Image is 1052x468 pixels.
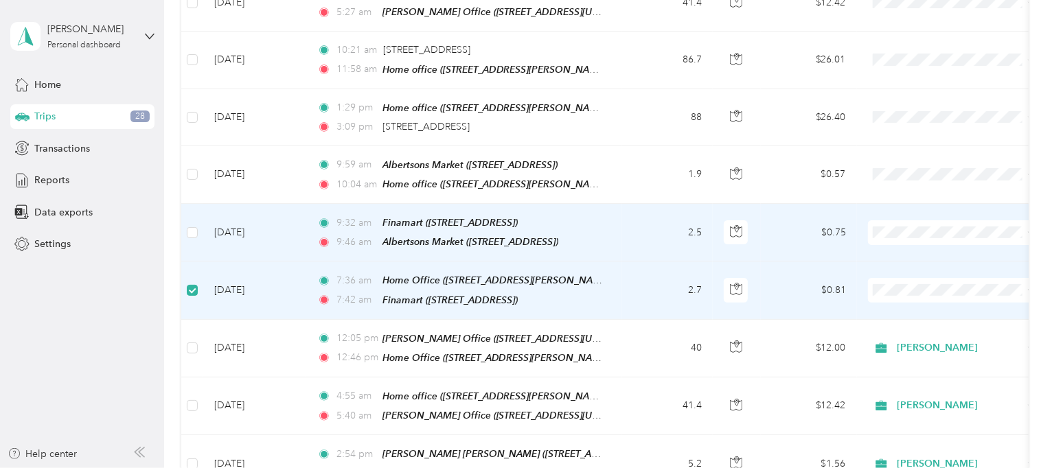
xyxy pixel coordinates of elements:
[34,237,71,251] span: Settings
[761,320,857,377] td: $12.00
[622,146,713,204] td: 1.9
[622,320,713,377] td: 40
[622,204,713,261] td: 2.5
[382,410,682,421] span: [PERSON_NAME] Office ([STREET_ADDRESS][US_STATE][US_STATE])
[382,236,558,247] span: Albertsons Market ([STREET_ADDRESS])
[761,377,857,435] td: $12.42
[337,119,376,134] span: 3:09 pm
[897,398,1022,413] span: [PERSON_NAME]
[761,204,857,261] td: $0.75
[382,333,682,344] span: [PERSON_NAME] Office ([STREET_ADDRESS][US_STATE][US_STATE])
[34,173,69,187] span: Reports
[337,177,376,192] span: 10:04 am
[34,141,90,156] span: Transactions
[622,261,713,319] td: 2.7
[382,274,661,286] span: Home Office ([STREET_ADDRESS][PERSON_NAME][US_STATE])
[337,215,376,231] span: 9:32 am
[337,331,376,346] span: 12:05 pm
[203,32,306,89] td: [DATE]
[203,146,306,204] td: [DATE]
[337,350,376,365] span: 12:46 pm
[382,102,658,114] span: Home office ([STREET_ADDRESS][PERSON_NAME][US_STATE])
[761,261,857,319] td: $0.81
[975,391,1052,468] iframe: Everlance-gr Chat Button Frame
[761,146,857,204] td: $0.57
[337,43,378,58] span: 10:21 am
[382,390,658,402] span: Home office ([STREET_ADDRESS][PERSON_NAME][US_STATE])
[622,377,713,435] td: 41.4
[382,64,658,75] span: Home office ([STREET_ADDRESS][PERSON_NAME][US_STATE])
[130,110,150,123] span: 28
[382,217,518,228] span: Finamart ([STREET_ADDRESS])
[382,121,470,132] span: [STREET_ADDRESS]
[337,273,376,288] span: 7:36 am
[47,22,133,36] div: [PERSON_NAME]
[203,89,306,146] td: [DATE]
[337,235,376,250] span: 9:46 am
[337,62,376,77] span: 11:58 am
[203,261,306,319] td: [DATE]
[383,44,470,56] span: [STREET_ADDRESS]
[761,32,857,89] td: $26.01
[382,6,682,18] span: [PERSON_NAME] Office ([STREET_ADDRESS][US_STATE][US_STATE])
[34,109,56,124] span: Trips
[382,159,558,170] span: Albertsons Market ([STREET_ADDRESS])
[337,388,376,403] span: 4:55 am
[203,377,306,435] td: [DATE]
[382,448,713,460] span: [PERSON_NAME] [PERSON_NAME] ([STREET_ADDRESS][PERSON_NAME])
[34,78,61,92] span: Home
[203,204,306,261] td: [DATE]
[337,292,376,307] span: 7:42 am
[622,32,713,89] td: 86.7
[897,340,1022,355] span: [PERSON_NAME]
[337,5,376,20] span: 5:27 am
[34,205,93,220] span: Data exports
[337,100,376,115] span: 1:29 pm
[382,352,661,364] span: Home Office ([STREET_ADDRESS][PERSON_NAME][US_STATE])
[622,89,713,146] td: 88
[337,408,376,423] span: 5:40 am
[382,294,518,305] span: Finamart ([STREET_ADDRESS])
[203,320,306,377] td: [DATE]
[8,447,78,461] button: Help center
[337,447,376,462] span: 2:54 pm
[47,41,121,49] div: Personal dashboard
[337,157,376,172] span: 9:59 am
[382,178,658,190] span: Home office ([STREET_ADDRESS][PERSON_NAME][US_STATE])
[761,89,857,146] td: $26.40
